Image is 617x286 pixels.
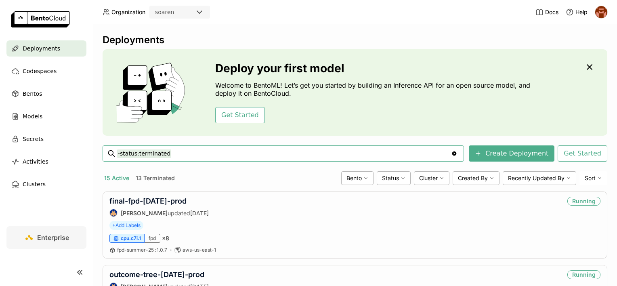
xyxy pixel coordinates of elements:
div: Created By [453,171,499,185]
a: final-fpd-[DATE]-prod [109,197,187,205]
a: Activities [6,154,86,170]
a: Bentos [6,86,86,102]
span: Bentos [23,89,42,99]
span: : [155,247,156,253]
button: 13 Terminated [134,173,176,183]
input: Selected soaren. [175,8,176,17]
span: Created By [458,175,488,182]
div: Status [377,171,411,185]
span: +Add Labels [109,221,143,230]
span: Enterprise [37,233,69,242]
div: Running [567,270,600,279]
span: Secrets [23,134,44,144]
span: Sort [585,175,596,182]
span: Help [575,8,588,16]
strong: [PERSON_NAME] [121,210,168,217]
div: Cluster [414,171,449,185]
span: Status [382,175,399,182]
svg: Clear value [451,150,458,157]
span: Activities [23,157,48,166]
h3: Deploy your first model [215,62,534,75]
div: soaren [155,8,174,16]
div: fpd [145,234,160,243]
img: Max Forlini [110,209,117,217]
a: Secrets [6,131,86,147]
span: × 8 [162,235,169,242]
span: [DATE] [190,210,209,217]
div: Help [566,8,588,16]
span: Deployments [23,44,60,53]
input: Search [117,147,451,160]
a: Docs [535,8,558,16]
a: Models [6,108,86,124]
span: cpu.c7i.1 [121,235,141,242]
div: Bento [341,171,374,185]
span: Codespaces [23,66,57,76]
button: Get Started [558,145,607,162]
p: Welcome to BentoML! Let’s get you started by building an Inference API for an open source model, ... [215,81,534,97]
span: Docs [545,8,558,16]
a: Deployments [6,40,86,57]
button: Create Deployment [469,145,554,162]
button: 15 Active [103,173,131,183]
span: Cluster [419,175,438,182]
img: cover onboarding [109,62,196,123]
a: outcome-tree-[DATE]-prod [109,270,204,279]
a: Clusters [6,176,86,192]
span: Recently Updated By [508,175,565,182]
button: Get Started [215,107,265,123]
div: Deployments [103,34,607,46]
span: fpd-summer-25 1.0.7 [117,247,167,253]
div: updated [109,209,209,217]
img: logo [11,11,70,27]
img: h0akoisn5opggd859j2zve66u2a2 [595,6,607,18]
div: Running [567,197,600,206]
div: Recently Updated By [503,171,576,185]
a: fpd-summer-25:1.0.7 [117,247,167,253]
a: Enterprise [6,226,86,249]
div: Sort [579,171,607,185]
span: Clusters [23,179,46,189]
span: aws-us-east-1 [183,247,216,253]
span: Organization [111,8,145,16]
span: Bento [346,175,362,182]
span: Models [23,111,42,121]
a: Codespaces [6,63,86,79]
